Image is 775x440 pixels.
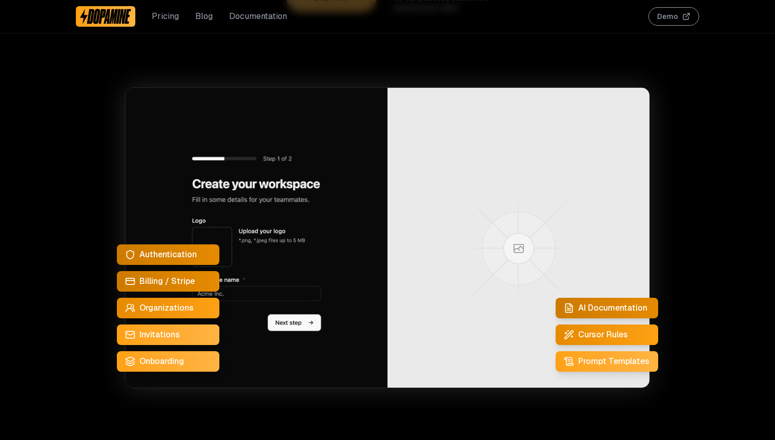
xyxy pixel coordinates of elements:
span: Billing / Stripe [139,275,195,288]
span: Onboarding [139,355,184,368]
span: Organizations [139,302,194,314]
span: AI Documentation [578,302,647,314]
a: Billing / Stripe [117,271,219,292]
button: Demo [648,7,699,26]
span: Invitations [139,329,180,341]
span: Cursor Rules [578,329,628,341]
a: Documentation [229,10,287,23]
a: Dopamine [76,6,135,27]
span: Prompt Templates [578,355,649,368]
a: Authentication [117,244,219,265]
a: Pricing [152,10,179,23]
img: Dopamine [80,8,131,25]
a: Blog [195,10,213,23]
span: Authentication [139,248,197,261]
img: Dashboard screenshot [125,87,650,388]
